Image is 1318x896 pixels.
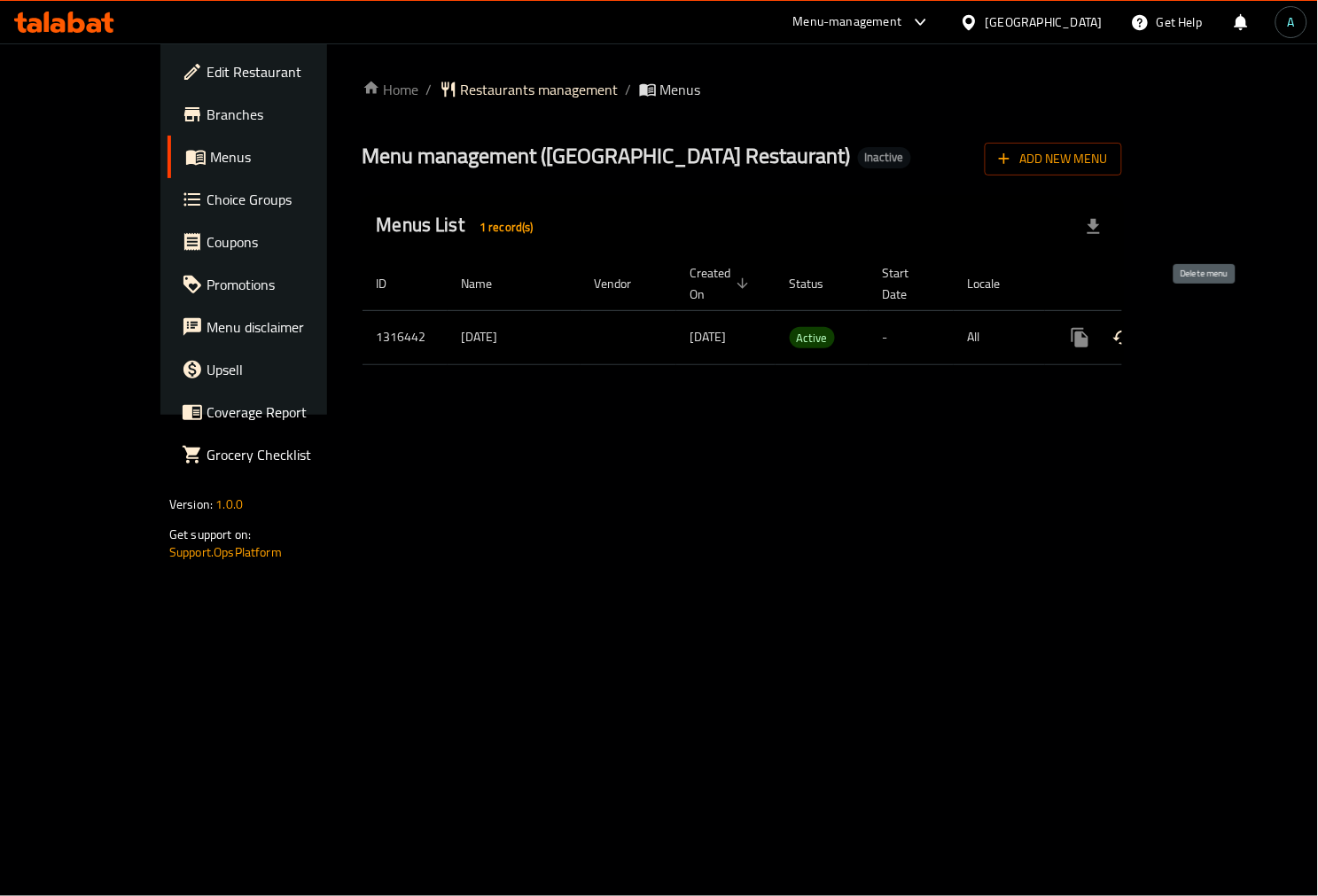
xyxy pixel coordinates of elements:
[954,310,1045,364] td: All
[168,348,380,391] a: Upsell
[448,310,581,364] td: [DATE]
[1045,257,1244,311] th: Actions
[426,79,433,100] li: /
[790,327,835,348] div: Active
[363,136,851,175] span: Menu management ( [GEOGRAPHIC_DATA] Restaurant )
[207,359,366,380] span: Upsell
[440,79,619,100] a: Restaurants management
[793,12,902,33] div: Menu-management
[363,257,1244,365] table: enhanced table
[168,93,380,136] a: Branches
[461,79,619,100] span: Restaurants management
[207,231,366,253] span: Coupons
[869,310,954,364] td: -
[168,306,380,348] a: Menu disclaimer
[1102,316,1144,359] button: Change Status
[168,391,380,433] a: Coverage Report
[858,150,911,165] span: Inactive
[999,148,1108,170] span: Add New Menu
[595,273,655,294] span: Vendor
[883,262,932,305] span: Start Date
[377,273,410,294] span: ID
[690,325,727,348] span: [DATE]
[1059,316,1102,359] button: more
[169,523,251,546] span: Get support on:
[858,147,911,168] div: Inactive
[207,189,366,210] span: Choice Groups
[168,51,380,93] a: Edit Restaurant
[626,79,632,100] li: /
[168,136,380,178] a: Menus
[207,104,366,125] span: Branches
[968,273,1024,294] span: Locale
[168,263,380,306] a: Promotions
[1288,12,1295,32] span: A
[469,213,544,241] div: Total records count
[790,328,835,348] span: Active
[169,493,213,516] span: Version:
[986,12,1103,32] div: [GEOGRAPHIC_DATA]
[215,493,243,516] span: 1.0.0
[462,273,516,294] span: Name
[168,178,380,221] a: Choice Groups
[168,221,380,263] a: Coupons
[207,316,366,338] span: Menu disclaimer
[207,444,366,465] span: Grocery Checklist
[1072,206,1115,248] div: Export file
[660,79,701,100] span: Menus
[985,143,1122,175] button: Add New Menu
[168,433,380,476] a: Grocery Checklist
[363,79,419,100] a: Home
[377,212,544,241] h2: Menus List
[210,146,366,168] span: Menus
[207,61,366,82] span: Edit Restaurant
[169,541,282,564] a: Support.OpsPlatform
[363,79,1122,100] nav: breadcrumb
[469,219,544,236] span: 1 record(s)
[207,274,366,295] span: Promotions
[207,401,366,423] span: Coverage Report
[363,310,448,364] td: 1316442
[790,273,847,294] span: Status
[690,262,754,305] span: Created On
